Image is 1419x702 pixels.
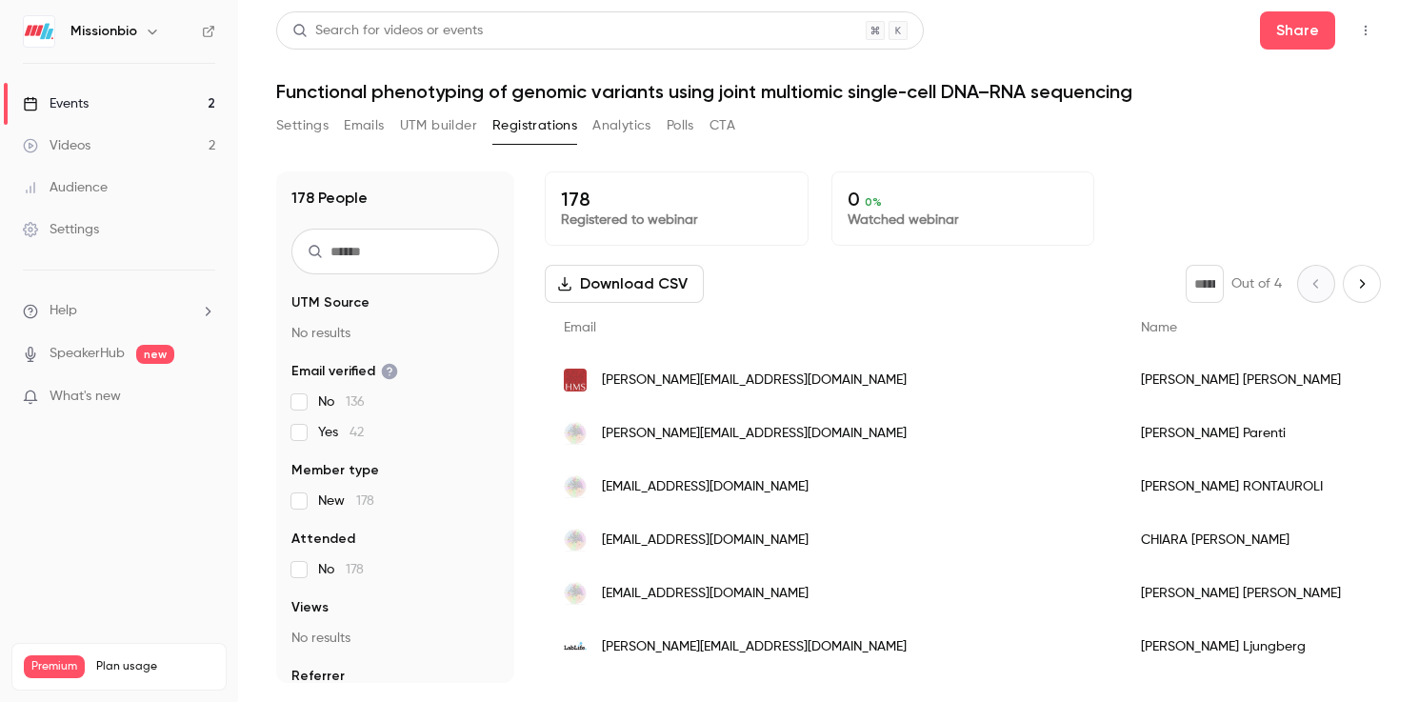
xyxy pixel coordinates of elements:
[1141,321,1177,334] span: Name
[292,21,483,41] div: Search for videos or events
[709,110,735,141] button: CTA
[564,529,587,552] img: unimore.it
[1122,513,1402,567] div: CHIARA [PERSON_NAME]
[602,584,809,604] span: [EMAIL_ADDRESS][DOMAIN_NAME]
[564,422,587,445] img: unimore.it
[667,110,694,141] button: Polls
[50,344,125,364] a: SpeakerHub
[592,110,651,141] button: Analytics
[291,187,368,210] h1: 178 People
[356,494,374,508] span: 178
[23,301,215,321] li: help-dropdown-opener
[1122,567,1402,620] div: [PERSON_NAME] [PERSON_NAME]
[350,426,364,439] span: 42
[70,22,137,41] h6: Missionbio
[848,188,1079,211] p: 0
[276,80,1381,103] h1: Functional phenotyping of genomic variants using joint multiomic single-cell DNA–RNA sequencing
[23,220,99,239] div: Settings
[1122,620,1402,673] div: [PERSON_NAME] Ljungberg
[318,392,365,411] span: No
[1343,265,1381,303] button: Next page
[276,110,329,141] button: Settings
[291,530,355,549] span: Attended
[23,178,108,197] div: Audience
[400,110,477,141] button: UTM builder
[24,16,54,47] img: Missionbio
[291,667,345,686] span: Referrer
[136,345,174,364] span: new
[346,563,364,576] span: 178
[23,94,89,113] div: Events
[344,110,384,141] button: Emails
[291,461,379,480] span: Member type
[318,423,364,442] span: Yes
[564,635,587,658] img: lablifenordic.com
[192,389,215,406] iframe: Noticeable Trigger
[1122,353,1402,407] div: [PERSON_NAME] [PERSON_NAME]
[564,582,587,605] img: studenti.unimore.it
[96,659,214,674] span: Plan usage
[291,293,370,312] span: UTM Source
[346,395,365,409] span: 136
[564,321,596,334] span: Email
[1260,11,1335,50] button: Share
[291,598,329,617] span: Views
[50,301,77,321] span: Help
[602,637,907,657] span: [PERSON_NAME][EMAIL_ADDRESS][DOMAIN_NAME]
[848,211,1079,230] p: Watched webinar
[545,265,704,303] button: Download CSV
[564,475,587,498] img: unimore.it
[492,110,577,141] button: Registrations
[291,362,398,381] span: Email verified
[1122,460,1402,513] div: [PERSON_NAME] RONTAUROLI
[561,211,792,230] p: Registered to webinar
[564,369,587,391] img: dfci.harvard.edu
[318,560,364,579] span: No
[1122,407,1402,460] div: [PERSON_NAME] Parenti
[602,371,907,391] span: [PERSON_NAME][EMAIL_ADDRESS][DOMAIN_NAME]
[50,387,121,407] span: What's new
[602,531,809,551] span: [EMAIL_ADDRESS][DOMAIN_NAME]
[602,424,907,444] span: [PERSON_NAME][EMAIL_ADDRESS][DOMAIN_NAME]
[561,188,792,211] p: 178
[318,491,374,511] span: New
[291,324,499,343] p: No results
[865,195,882,209] span: 0 %
[24,655,85,678] span: Premium
[1231,274,1282,293] p: Out of 4
[602,477,809,497] span: [EMAIL_ADDRESS][DOMAIN_NAME]
[23,136,90,155] div: Videos
[291,629,499,648] p: No results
